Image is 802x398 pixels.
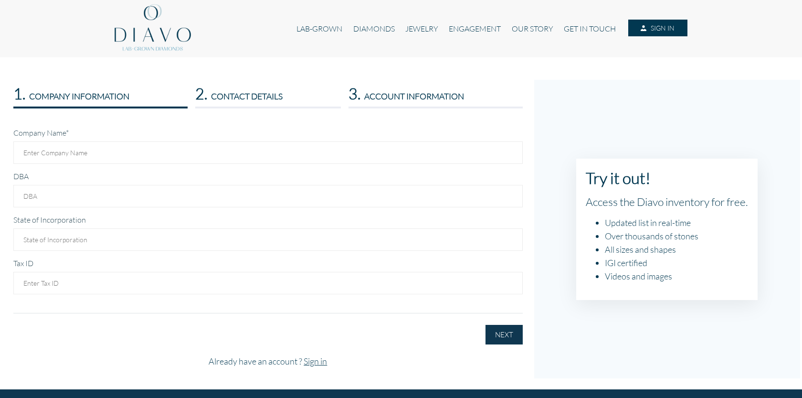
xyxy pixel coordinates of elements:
[304,356,327,366] a: Sign in
[13,84,25,103] span: 1.
[291,20,348,38] a: LAB-GROWN
[485,325,523,344] button: NEXT
[605,269,748,283] li: Videos and images
[348,20,400,38] a: DIAMONDS
[13,272,523,294] input: Enter Tax ID
[13,84,188,103] h3: COMPANY INFORMATION
[400,20,443,38] a: JEWELRY
[13,228,523,251] input: State of Incorporation
[348,84,522,103] h3: ACCOUNT INFORMATION
[13,185,523,207] input: DBA
[195,84,207,103] span: 2.
[195,84,341,103] h3: CONTACT DETAILS
[507,20,559,38] a: OUR STORY
[13,258,33,268] label: Tax ID
[605,243,748,256] li: All sizes and shapes
[13,141,523,164] input: Enter Company Name
[13,356,523,366] h4: Already have an account ?
[13,172,29,181] label: DBA
[605,256,748,269] li: IGI certified
[628,20,687,37] a: SIGN IN
[586,168,748,187] h1: Try it out!
[13,215,86,224] label: State of Incorporation
[605,229,748,243] li: Over thousands of stones
[13,128,69,137] label: Company Name*
[605,216,748,229] li: Updated list in real-time
[443,20,506,38] a: ENGAGEMENT
[586,195,748,208] h2: Access the Diavo inventory for free.
[348,84,360,103] span: 3.
[559,20,621,38] a: GET IN TOUCH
